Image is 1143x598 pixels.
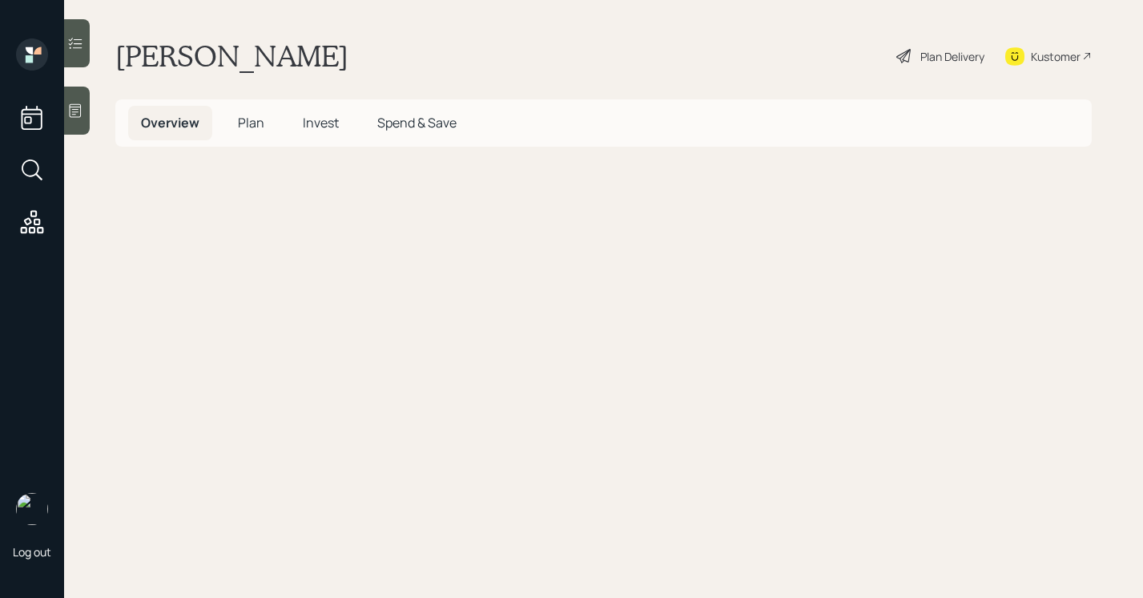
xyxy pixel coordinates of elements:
[141,114,199,131] span: Overview
[115,38,348,74] h1: [PERSON_NAME]
[16,493,48,525] img: retirable_logo.png
[303,114,339,131] span: Invest
[238,114,264,131] span: Plan
[377,114,457,131] span: Spend & Save
[920,48,984,65] div: Plan Delivery
[1031,48,1081,65] div: Kustomer
[13,544,51,560] div: Log out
